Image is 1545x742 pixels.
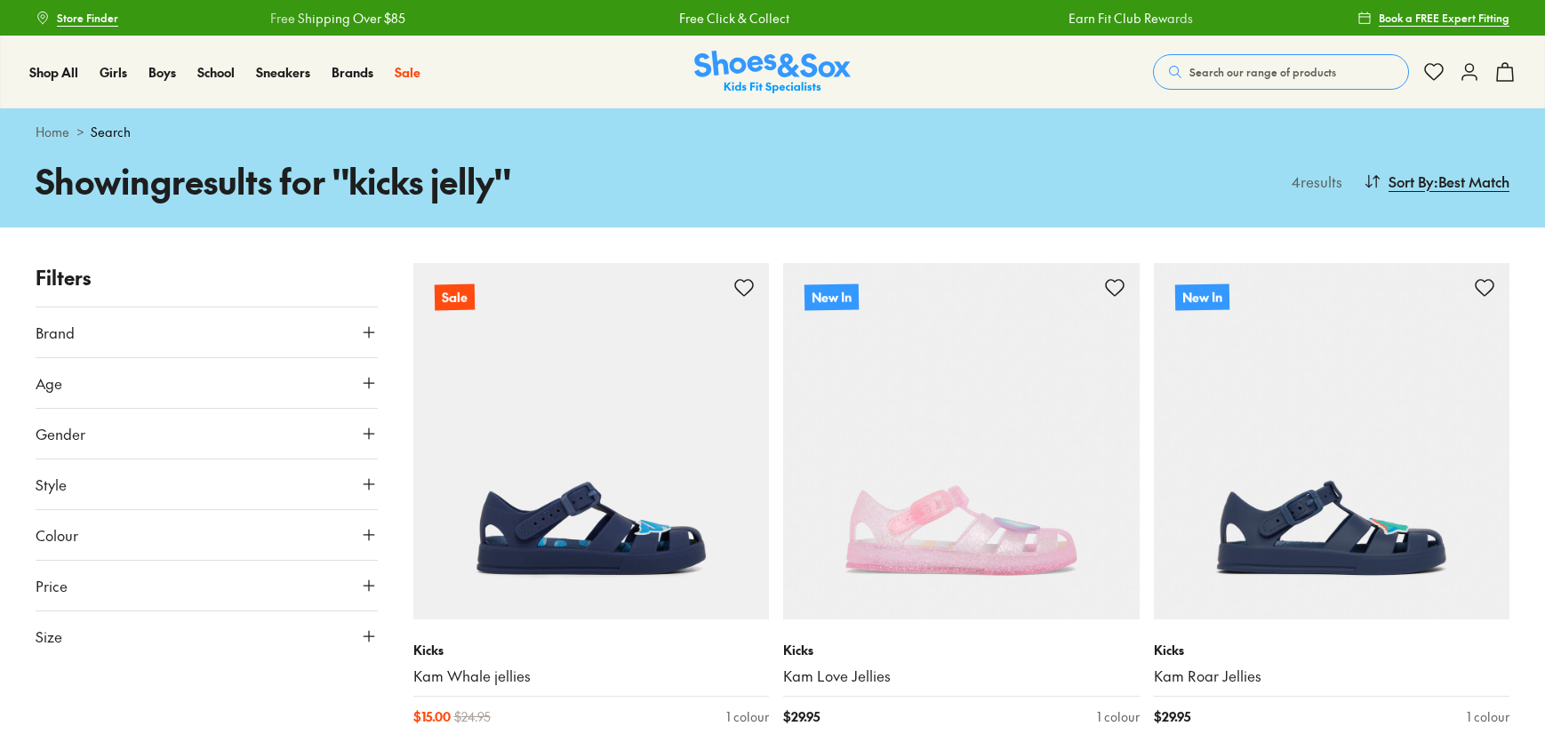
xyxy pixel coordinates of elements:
[1285,171,1342,192] p: 4 results
[36,123,1509,141] div: >
[36,263,378,292] p: Filters
[413,641,770,659] p: Kicks
[1357,2,1509,34] a: Book a FREE Expert Fitting
[694,51,851,94] a: Shoes & Sox
[434,284,474,311] p: Sale
[1154,263,1510,619] a: New In
[395,63,420,82] a: Sale
[91,123,131,141] span: Search
[1379,10,1509,26] span: Book a FREE Expert Fitting
[805,283,859,310] p: New In
[36,123,69,141] a: Home
[1434,171,1509,192] span: : Best Match
[1364,162,1509,201] button: Sort By:Best Match
[1467,707,1509,726] div: 1 colour
[36,2,118,34] a: Store Finder
[783,666,1140,686] a: Kam Love Jellies
[1154,666,1510,686] a: Kam Roar Jellies
[36,611,378,661] button: Size
[1189,64,1336,80] span: Search our range of products
[694,51,851,94] img: SNS_Logo_Responsive.svg
[36,423,85,444] span: Gender
[57,10,118,26] span: Store Finder
[678,9,789,28] a: Free Click & Collect
[1174,283,1229,310] p: New In
[36,156,772,206] h1: Showing results for " kicks jelly "
[36,307,378,357] button: Brand
[36,358,378,408] button: Age
[36,510,378,560] button: Colour
[36,409,378,459] button: Gender
[100,63,127,81] span: Girls
[36,372,62,394] span: Age
[36,575,68,596] span: Price
[36,524,78,546] span: Colour
[148,63,176,81] span: Boys
[18,623,89,689] iframe: Gorgias live chat messenger
[783,263,1140,619] a: New In
[29,63,78,81] span: Shop All
[783,707,820,726] span: $ 29.95
[1389,171,1434,192] span: Sort By
[36,459,378,509] button: Style
[783,641,1140,659] p: Kicks
[413,666,770,686] a: Kam Whale jellies
[1068,9,1192,28] a: Earn Fit Club Rewards
[1154,641,1510,659] p: Kicks
[29,63,78,82] a: Shop All
[1153,54,1409,90] button: Search our range of products
[36,561,378,610] button: Price
[269,9,404,28] a: Free Shipping Over $85
[454,707,491,726] span: $ 24.95
[413,707,451,726] span: $ 15.00
[256,63,310,82] a: Sneakers
[1097,707,1140,726] div: 1 colour
[36,474,67,495] span: Style
[148,63,176,82] a: Boys
[413,263,770,619] a: Sale
[197,63,235,82] a: School
[100,63,127,82] a: Girls
[332,63,373,81] span: Brands
[395,63,420,81] span: Sale
[726,707,769,726] div: 1 colour
[36,322,75,343] span: Brand
[256,63,310,81] span: Sneakers
[1154,707,1190,726] span: $ 29.95
[332,63,373,82] a: Brands
[197,63,235,81] span: School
